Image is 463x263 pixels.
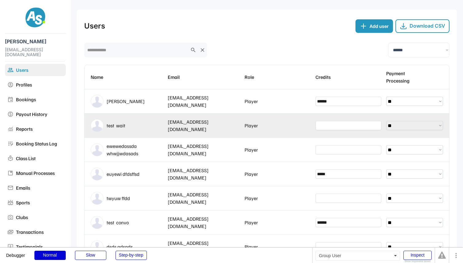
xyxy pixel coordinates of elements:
[168,215,240,230] div: [EMAIL_ADDRESS][DOMAIN_NAME]
[16,125,63,133] div: Reports
[16,110,63,118] div: Payout History
[7,141,14,147] img: app_registration_24dp_909090_FILL0_wght400_GRAD0_opsz24.svg
[168,167,240,181] div: [EMAIL_ADDRESS][DOMAIN_NAME]
[7,214,14,220] img: party_mode_24dp_909090_FILL0_wght400_GRAD0_opsz24.svg
[386,70,443,84] div: Payment Processing
[7,126,14,132] img: monitoring_24dp_909090_FILL0_wght400_GRAD0_opsz24.svg
[168,191,240,206] div: [EMAIL_ADDRESS][DOMAIN_NAME]
[7,229,14,235] img: payments_24dp_909090_FILL0_wght400_GRAD0_opsz24.svg
[107,170,163,178] div: euyewi dfdsffsd
[16,169,63,177] div: Manual Processes
[168,142,240,157] div: [EMAIL_ADDRESS][DOMAIN_NAME]
[168,73,240,81] div: Email
[410,23,445,29] div: Download CSV
[316,73,382,81] div: Credits
[370,22,389,30] div: Add user
[7,185,14,191] img: mail_24dp_909090_FILL0_wght400_GRAD0_opsz24.svg
[403,260,432,263] div: Show responsive boxes
[16,243,63,250] div: Testimonials
[107,98,163,105] div: [PERSON_NAME]
[245,98,258,105] div: Player
[245,122,258,129] div: Player
[16,66,63,74] div: Users
[91,73,163,81] div: Name
[16,81,63,88] div: Profiles
[16,199,63,206] div: Sports
[245,73,311,81] div: Role
[7,67,14,73] img: group_24dp_2596BE_FILL0_wght400_GRAD0_opsz24.svg
[245,219,258,226] div: Player
[107,122,163,129] div: test wait
[107,195,163,202] div: twyuw ffdd
[245,170,258,178] div: Player
[34,251,66,260] div: Normal
[26,7,45,27] img: AS-100x100%402x.png
[16,214,63,221] div: Clubs
[5,39,66,44] div: [PERSON_NAME]
[7,170,14,176] img: developer_guide_24dp_909090_FILL0_wght400_GRAD0_opsz24.svg
[107,243,163,250] div: dsds adsads
[116,251,147,260] div: Step-by-step
[7,111,14,117] img: paid_24dp_909090_FILL0_wght400_GRAD0_opsz24.svg
[107,142,163,157] div: ewewedassda whwjjwdasads
[403,251,432,260] div: Inspect
[16,96,63,103] div: Bookings
[16,228,63,236] div: Transactions
[16,140,63,147] div: Booking Status Log
[7,82,14,88] img: account_circle_24dp_909090_FILL0_wght400_GRAD0_opsz24.svg
[7,96,14,102] img: event_24dp_909090_FILL0_wght400_GRAD0_opsz24.svg
[245,146,258,153] div: Player
[7,155,14,161] img: local_library_24dp_909090_FILL0_wght400_GRAD0_opsz24.svg
[168,239,240,254] div: [EMAIL_ADDRESS][DOMAIN_NAME]
[7,199,14,206] img: stadium_24dp_909090_FILL0_wght400_GRAD0_opsz24.svg
[84,21,105,32] div: Users
[316,251,400,261] div: Group User
[168,118,240,133] div: [EMAIL_ADDRESS][DOMAIN_NAME]
[107,219,163,226] div: test convo
[245,243,258,250] div: Player
[245,195,258,202] div: Player
[5,47,66,58] div: [EMAIL_ADDRESS][DOMAIN_NAME]
[75,251,106,260] div: Slow
[16,155,63,162] div: Class List
[16,184,63,191] div: Emails
[168,94,240,109] div: [EMAIL_ADDRESS][DOMAIN_NAME]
